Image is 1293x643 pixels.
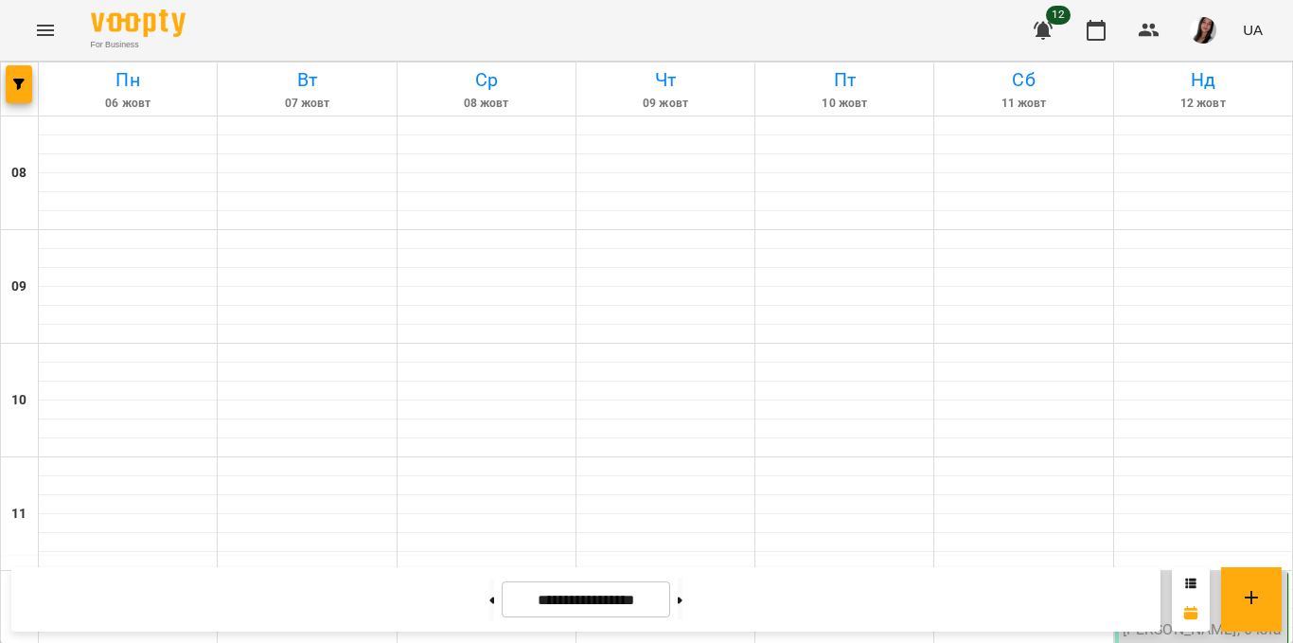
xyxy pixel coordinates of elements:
h6: 08 жовт [400,95,573,113]
h6: 06 жовт [42,95,214,113]
button: UA [1235,12,1270,47]
h6: Чт [579,65,752,95]
h6: 11 жовт [937,95,1109,113]
button: Menu [23,8,68,53]
h6: Пн [42,65,214,95]
h6: 09 жовт [579,95,752,113]
span: For Business [91,39,186,51]
span: UA [1243,20,1263,40]
h6: 10 [11,390,27,411]
img: Voopty Logo [91,9,186,37]
h6: Нд [1117,65,1289,95]
h6: 08 [11,163,27,184]
h6: 07 жовт [221,95,393,113]
h6: 09 [11,277,27,297]
h6: 10 жовт [758,95,930,113]
img: 1d6f23e5120c7992040491d1b6c3cd92.jpg [1190,17,1216,44]
h6: Вт [221,65,393,95]
h6: Ср [400,65,573,95]
h6: 12 жовт [1117,95,1289,113]
h6: 11 [11,504,27,525]
h6: Сб [937,65,1109,95]
h6: Пт [758,65,930,95]
span: 12 [1046,6,1071,25]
